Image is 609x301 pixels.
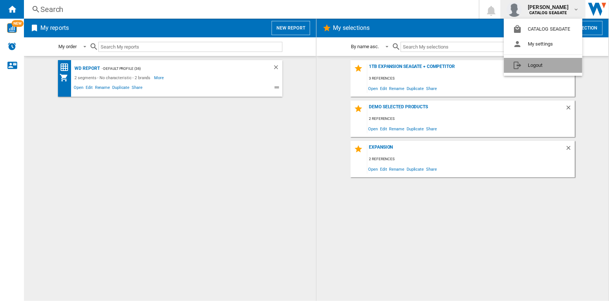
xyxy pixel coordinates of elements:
button: My settings [504,37,582,52]
button: Logout [504,58,582,73]
button: CATALOG SEAGATE [504,22,582,37]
